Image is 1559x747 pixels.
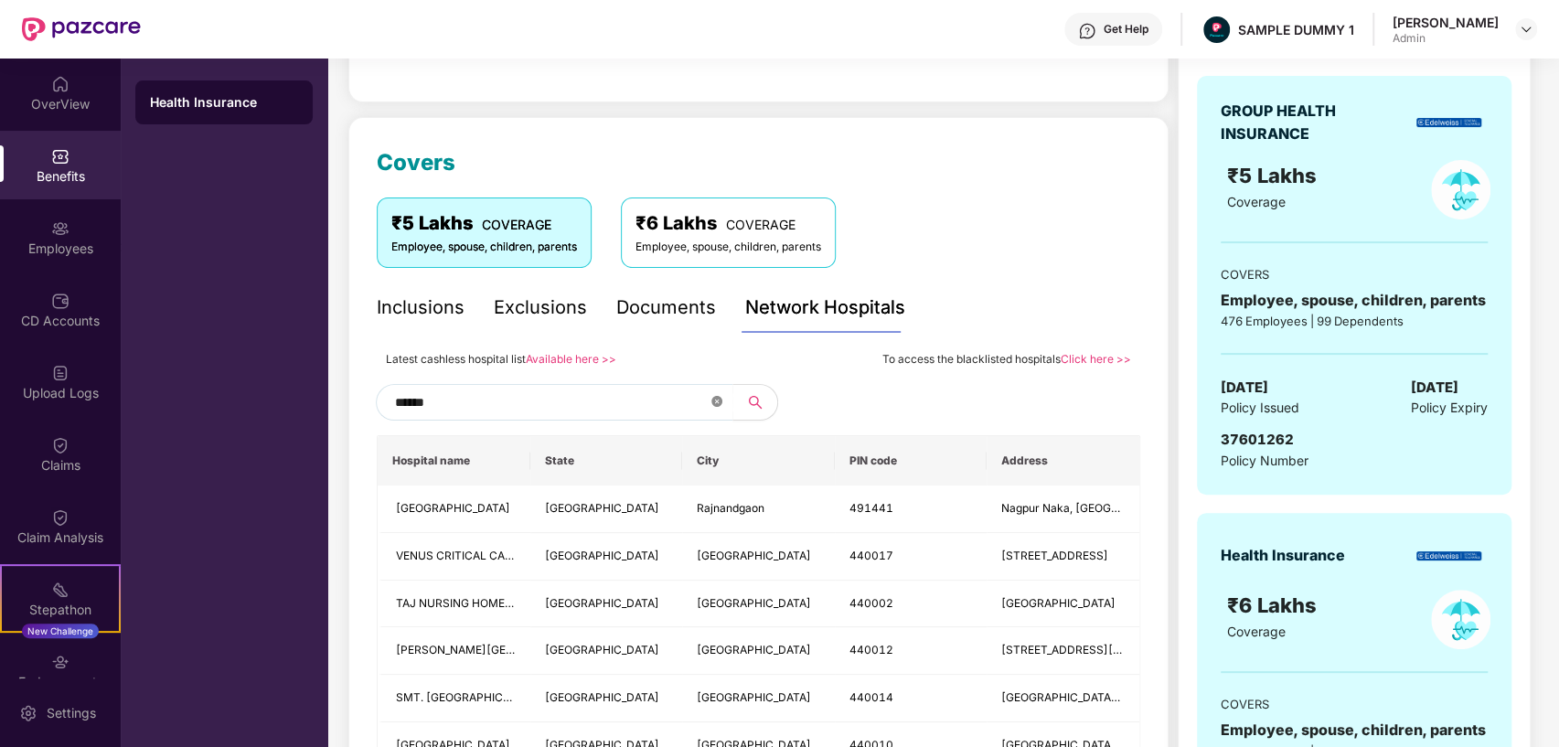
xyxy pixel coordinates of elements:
[1411,398,1488,418] span: Policy Expiry
[530,486,683,533] td: Chattisgarh
[1226,624,1285,639] span: Coverage
[51,147,69,165] img: svg+xml;base64,PHN2ZyBpZD0iQmVuZWZpdHMiIHhtbG5zPSJodHRwOi8vd3d3LnczLm9yZy8yMDAwL3N2ZyIgd2lkdGg9Ij...
[1221,544,1345,567] div: Health Insurance
[732,395,777,410] span: search
[1061,352,1131,366] a: Click here >>
[1221,453,1308,468] span: Policy Number
[1226,593,1321,617] span: ₹6 Lakhs
[732,384,778,421] button: search
[1221,100,1381,145] div: GROUP HEALTH INSURANCE
[1393,31,1499,46] div: Admin
[1431,590,1490,649] img: policyIcon
[530,436,683,486] th: State
[378,675,530,722] td: SMT. NIMBUNABAI TIRPUDE HOSPITAL
[51,508,69,527] img: svg+xml;base64,PHN2ZyBpZD0iQ2xhaW0iIHhtbG5zPSJodHRwOi8vd3d3LnczLm9yZy8yMDAwL3N2ZyIgd2lkdGg9IjIwIi...
[51,653,69,671] img: svg+xml;base64,PHN2ZyBpZD0iRW5kb3JzZW1lbnRzIiB4bWxucz0iaHR0cDovL3d3dy53My5vcmcvMjAwMC9zdmciIHdpZH...
[1221,398,1299,418] span: Policy Issued
[51,364,69,382] img: svg+xml;base64,PHN2ZyBpZD0iVXBsb2FkX0xvZ3MiIGRhdGEtbmFtZT0iVXBsb2FkIExvZ3MiIHhtbG5zPSJodHRwOi8vd3...
[51,581,69,599] img: svg+xml;base64,PHN2ZyB4bWxucz0iaHR0cDovL3d3dy53My5vcmcvMjAwMC9zdmciIHdpZHRoPSIyMSIgaGVpZ2h0PSIyMC...
[882,352,1061,366] span: To access the blacklisted hospitals
[711,393,722,411] span: close-circle
[1221,265,1488,283] div: COVERS
[377,293,464,322] div: Inclusions
[697,643,811,656] span: [GEOGRAPHIC_DATA]
[1001,596,1116,610] span: [GEOGRAPHIC_DATA]
[378,627,530,675] td: SHRIKHANDE HOSPITAL & RESEARCH CENTRE PVT. LTD
[1221,695,1488,713] div: COVERS
[1416,118,1481,128] img: insurerLogo
[530,533,683,581] td: Maharashtra
[682,486,835,533] td: Rajnandgaon
[682,675,835,722] td: Nagpur
[1001,690,1235,704] span: [GEOGRAPHIC_DATA], [GEOGRAPHIC_DATA]
[1221,377,1268,399] span: [DATE]
[51,292,69,310] img: svg+xml;base64,PHN2ZyBpZD0iQ0RfQWNjb3VudHMiIGRhdGEtbmFtZT0iQ0QgQWNjb3VudHMiIHhtbG5zPSJodHRwOi8vd3...
[1393,14,1499,31] div: [PERSON_NAME]
[1226,164,1321,187] span: ₹5 Lakhs
[849,549,893,562] span: 440017
[849,501,893,515] span: 491441
[22,624,99,638] div: New Challenge
[150,93,298,112] div: Health Insurance
[849,596,893,610] span: 440002
[1001,454,1125,468] span: Address
[726,217,796,232] span: COVERAGE
[682,581,835,628] td: Nagpur
[22,17,141,41] img: New Pazcare Logo
[396,643,627,656] span: [PERSON_NAME][GEOGRAPHIC_DATA]. LTD
[987,436,1139,486] th: Address
[530,627,683,675] td: Maharashtra
[1203,16,1230,43] img: Pazcare_Alternative_logo-01-01.png
[697,549,811,562] span: [GEOGRAPHIC_DATA]
[711,396,722,407] span: close-circle
[849,690,893,704] span: 440014
[635,239,821,256] div: Employee, spouse, children, parents
[1001,549,1108,562] span: [STREET_ADDRESS]
[1001,501,1192,515] span: Nagpur Naka, [GEOGRAPHIC_DATA],
[987,581,1139,628] td: Shantinagar Colony, Kamthi Road
[396,549,575,562] span: VENUS CRITICAL CARE HOSPITAL
[545,690,659,704] span: [GEOGRAPHIC_DATA]
[391,209,577,238] div: ₹5 Lakhs
[51,75,69,93] img: svg+xml;base64,PHN2ZyBpZD0iSG9tZSIgeG1sbnM9Imh0dHA6Ly93d3cudzMub3JnLzIwMDAvc3ZnIiB3aWR0aD0iMjAiIG...
[391,239,577,256] div: Employee, spouse, children, parents
[1104,22,1148,37] div: Get Help
[987,675,1139,722] td: Chalks Colony, Kamptee Road
[378,486,530,533] td: SAI KRIPA HOSPITAL
[987,533,1139,581] td: 10 Puliya, Kamptee Road
[1411,377,1458,399] span: [DATE]
[526,352,616,366] a: Available here >>
[987,627,1139,675] td: 34/2 Abhyankar Road, Dhantoli
[682,436,835,486] th: City
[697,501,764,515] span: Rajnandgaon
[697,596,811,610] span: [GEOGRAPHIC_DATA]
[697,690,811,704] span: [GEOGRAPHIC_DATA]
[616,293,716,322] div: Documents
[545,596,659,610] span: [GEOGRAPHIC_DATA]
[51,219,69,238] img: svg+xml;base64,PHN2ZyBpZD0iRW1wbG95ZWVzIiB4bWxucz0iaHR0cDovL3d3dy53My5vcmcvMjAwMC9zdmciIHdpZHRoPS...
[682,627,835,675] td: Nagpur
[1078,22,1096,40] img: svg+xml;base64,PHN2ZyBpZD0iSGVscC0zMngzMiIgeG1sbnM9Imh0dHA6Ly93d3cudzMub3JnLzIwMDAvc3ZnIiB3aWR0aD...
[396,596,648,610] span: TAJ NURSING HOME AND [GEOGRAPHIC_DATA]
[545,643,659,656] span: [GEOGRAPHIC_DATA]
[1221,719,1488,742] div: Employee, spouse, children, parents
[378,533,530,581] td: VENUS CRITICAL CARE HOSPITAL
[1416,551,1481,561] img: insurerLogo
[1226,194,1285,209] span: Coverage
[1221,289,1488,312] div: Employee, spouse, children, parents
[482,217,551,232] span: COVERAGE
[378,581,530,628] td: TAJ NURSING HOME AND MATERNITY HOSPITAL
[745,293,905,322] div: Network Hospitals
[51,436,69,454] img: svg+xml;base64,PHN2ZyBpZD0iQ2xhaW0iIHhtbG5zPSJodHRwOi8vd3d3LnczLm9yZy8yMDAwL3N2ZyIgd2lkdGg9IjIwIi...
[396,690,631,704] span: SMT. [GEOGRAPHIC_DATA][PERSON_NAME]
[545,501,659,515] span: [GEOGRAPHIC_DATA]
[545,549,659,562] span: [GEOGRAPHIC_DATA]
[530,581,683,628] td: Maharashtra
[682,533,835,581] td: Nagpur
[386,352,526,366] span: Latest cashless hospital list
[835,436,988,486] th: PIN code
[1238,21,1354,38] div: SAMPLE DUMMY 1
[1221,312,1488,330] div: 476 Employees | 99 Dependents
[396,501,510,515] span: [GEOGRAPHIC_DATA]
[41,704,101,722] div: Settings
